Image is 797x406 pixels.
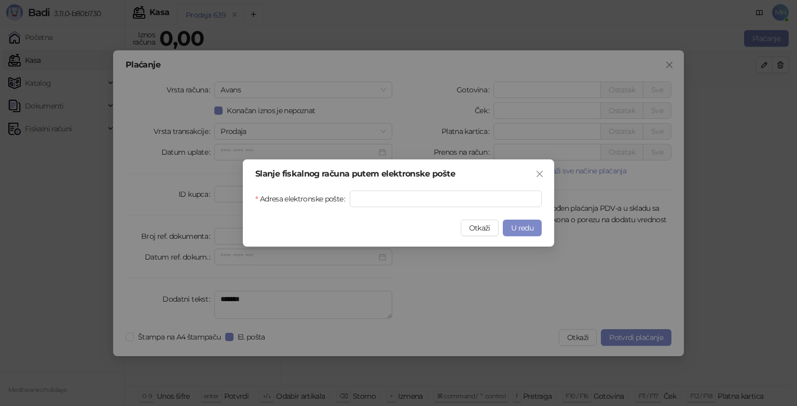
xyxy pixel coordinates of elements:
label: Adresa elektronske pošte [255,191,350,207]
span: close [535,170,544,178]
input: Adresa elektronske pošte [350,191,542,207]
span: Zatvori [531,170,548,178]
div: Slanje fiskalnog računa putem elektronske pošte [255,170,542,178]
button: Otkaži [461,220,499,236]
span: U redu [511,223,533,233]
button: U redu [503,220,542,236]
button: Close [531,166,548,182]
span: Otkaži [469,223,490,233]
